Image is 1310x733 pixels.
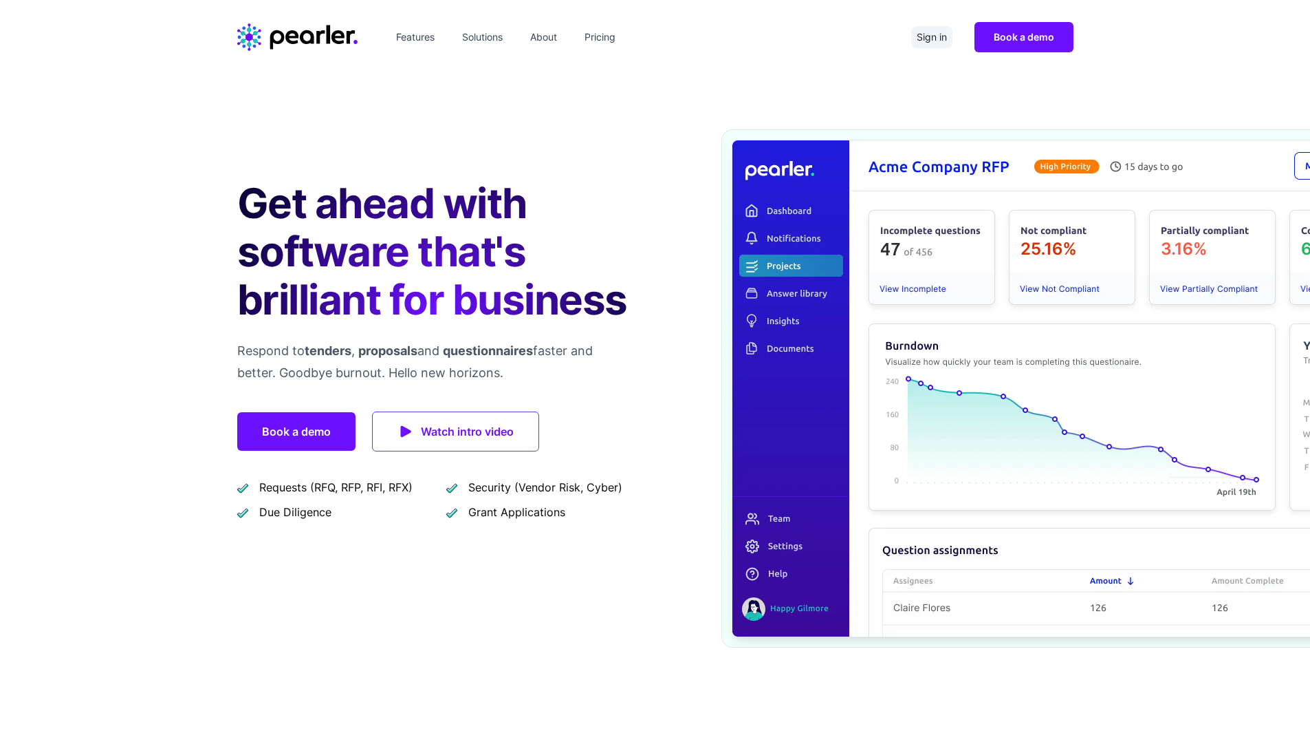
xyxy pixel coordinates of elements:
a: About [525,26,563,48]
img: checkmark [446,482,457,493]
img: checkmark [237,507,248,518]
p: Respond to , and faster and better. Goodbye burnout. Hello new horizons. [237,340,633,384]
span: proposals [358,343,417,358]
a: Features [391,26,440,48]
a: Pricing [579,26,621,48]
span: questionnaires [443,343,533,358]
a: Book a demo [237,412,356,451]
span: Due Diligence [259,504,331,520]
span: Book a demo [994,31,1054,43]
span: Security (Vendor Risk, Cyber) [468,479,622,496]
a: Home [237,23,358,51]
span: Watch intro video [421,422,514,441]
a: Watch intro video [372,412,539,452]
img: checkmark [237,482,248,493]
span: tenders [305,343,351,358]
img: checkmark [446,507,457,518]
a: Book a demo [974,22,1073,52]
span: Grant Applications [468,504,565,520]
a: Solutions [457,26,508,48]
span: Requests (RFQ, RFP, RFI, RFX) [259,479,413,496]
a: Sign in [911,26,952,48]
h1: Get ahead with software that's brilliant for business [237,179,633,323]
